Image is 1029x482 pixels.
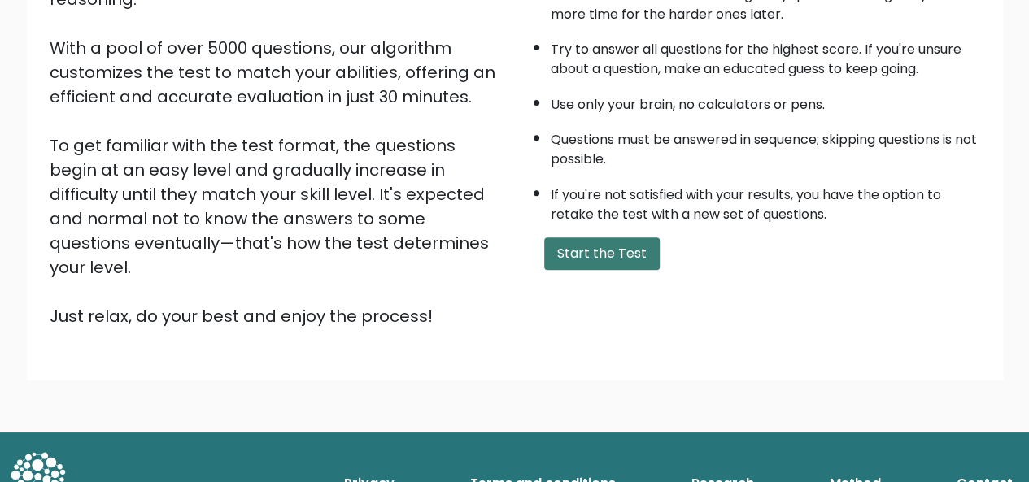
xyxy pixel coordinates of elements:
[544,237,660,270] button: Start the Test
[551,122,980,169] li: Questions must be answered in sequence; skipping questions is not possible.
[551,177,980,224] li: If you're not satisfied with your results, you have the option to retake the test with a new set ...
[551,32,980,79] li: Try to answer all questions for the highest score. If you're unsure about a question, make an edu...
[551,87,980,115] li: Use only your brain, no calculators or pens.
